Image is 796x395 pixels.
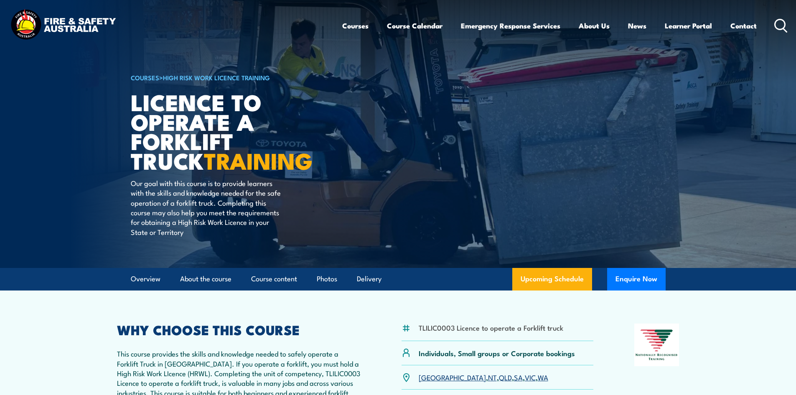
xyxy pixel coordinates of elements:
[131,72,337,82] h6: >
[488,372,497,382] a: NT
[387,15,443,37] a: Course Calendar
[514,372,523,382] a: SA
[357,268,381,290] a: Delivery
[131,268,160,290] a: Overview
[512,268,592,291] a: Upcoming Schedule
[204,143,313,177] strong: TRAINING
[317,268,337,290] a: Photos
[665,15,712,37] a: Learner Portal
[525,372,536,382] a: VIC
[538,372,548,382] a: WA
[579,15,610,37] a: About Us
[131,73,159,82] a: COURSES
[131,178,283,237] p: Our goal with this course is to provide learners with the skills and knowledge needed for the saf...
[628,15,646,37] a: News
[634,324,679,366] img: Nationally Recognised Training logo.
[342,15,369,37] a: Courses
[163,73,270,82] a: High Risk Work Licence Training
[251,268,297,290] a: Course content
[499,372,512,382] a: QLD
[419,323,563,332] li: TLILIC0003 Licence to operate a Forklift truck
[419,372,548,382] p: , , , , ,
[730,15,757,37] a: Contact
[419,348,575,358] p: Individuals, Small groups or Corporate bookings
[419,372,486,382] a: [GEOGRAPHIC_DATA]
[131,92,337,170] h1: Licence to operate a forklift truck
[117,324,361,335] h2: WHY CHOOSE THIS COURSE
[180,268,231,290] a: About the course
[461,15,560,37] a: Emergency Response Services
[607,268,666,291] button: Enquire Now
